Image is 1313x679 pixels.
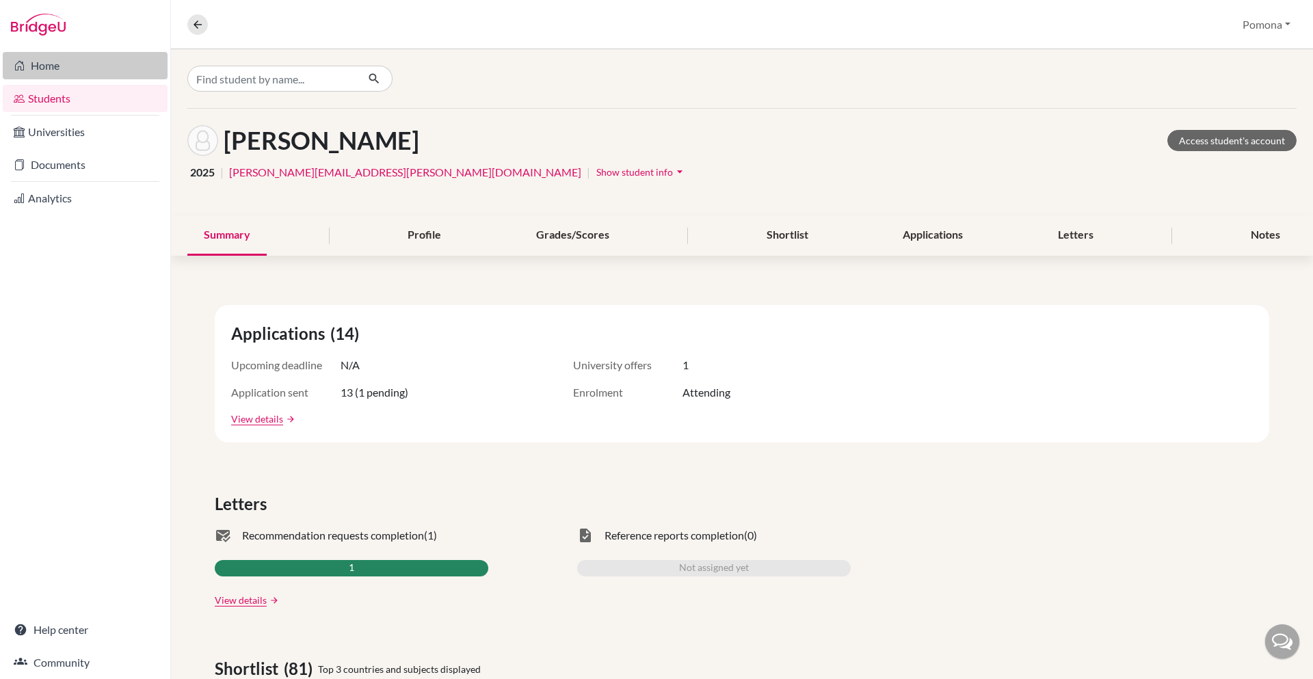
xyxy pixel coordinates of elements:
div: Notes [1234,215,1297,256]
img: Cindy Chan's avatar [187,125,218,156]
a: Access student's account [1167,130,1297,151]
span: Top 3 countries and subjects displayed [318,662,481,676]
a: Community [3,649,168,676]
span: | [587,164,590,181]
input: Find student by name... [187,66,357,92]
h1: [PERSON_NAME] [224,126,419,155]
span: (1) [424,527,437,544]
div: Shortlist [750,215,825,256]
img: Bridge-U [11,14,66,36]
i: arrow_drop_down [673,165,687,178]
div: Profile [391,215,457,256]
div: Grades/Scores [520,215,626,256]
span: (0) [744,527,757,544]
span: 1 [682,357,689,373]
a: Home [3,52,168,79]
span: Upcoming deadline [231,357,341,373]
span: mark_email_read [215,527,231,544]
span: (14) [330,321,364,346]
a: [PERSON_NAME][EMAIL_ADDRESS][PERSON_NAME][DOMAIN_NAME] [229,164,581,181]
span: N/A [341,357,360,373]
span: University offers [573,357,682,373]
span: Attending [682,384,730,401]
span: Help [31,10,59,22]
span: task [577,527,594,544]
a: Help center [3,616,168,643]
a: View details [215,593,267,607]
span: Reference reports completion [605,527,744,544]
button: Pomona [1236,12,1297,38]
a: arrow_forward [283,414,295,424]
a: View details [231,412,283,426]
div: Letters [1042,215,1110,256]
div: Applications [886,215,979,256]
a: arrow_forward [267,596,279,605]
span: 2025 [190,164,215,181]
a: Analytics [3,185,168,212]
div: Summary [187,215,267,256]
span: 1 [349,560,354,576]
span: Application sent [231,384,341,401]
span: Applications [231,321,330,346]
a: Students [3,85,168,112]
a: Universities [3,118,168,146]
span: Not assigned yet [679,560,749,576]
span: 13 (1 pending) [341,384,408,401]
a: Documents [3,151,168,178]
span: Enrolment [573,384,682,401]
span: Letters [215,492,272,516]
span: Show student info [596,166,673,178]
span: | [220,164,224,181]
button: Show student infoarrow_drop_down [596,161,687,183]
span: Recommendation requests completion [242,527,424,544]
